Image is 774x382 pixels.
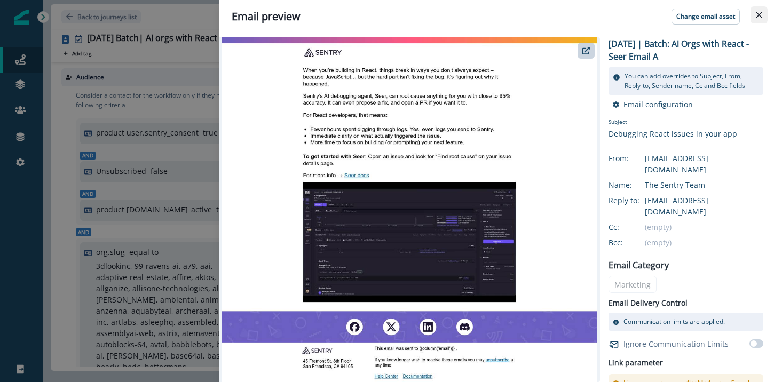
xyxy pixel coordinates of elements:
div: The Sentry Team [645,179,763,190]
div: From: [609,153,662,164]
p: Email Category [609,259,669,272]
img: email asset unavailable [222,37,598,382]
div: (empty) [645,221,763,233]
p: [DATE] | Batch: AI Orgs with React - Seer Email A [609,37,763,63]
div: [EMAIL_ADDRESS][DOMAIN_NAME] [645,153,763,175]
p: Change email asset [676,13,735,20]
div: (empty) [645,237,763,248]
h2: Link parameter [609,356,663,370]
div: Bcc: [609,237,662,248]
p: Email Delivery Control [609,297,688,308]
div: Reply to: [609,195,662,206]
p: Email configuration [623,99,693,109]
p: Communication limits are applied. [623,317,725,327]
div: Name: [609,179,662,190]
div: Debugging React issues in your app [609,128,737,139]
button: Email configuration [613,99,693,109]
p: Ignore Communication Limits [623,338,729,349]
p: You can add overrides to Subject, From, Reply-to, Sender name, Cc and Bcc fields [625,71,759,91]
div: [EMAIL_ADDRESS][DOMAIN_NAME] [645,195,763,217]
div: Cc: [609,221,662,233]
p: Subject [609,118,737,128]
button: Close [751,6,768,23]
button: Change email asset [672,9,740,25]
div: Email preview [232,9,761,25]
